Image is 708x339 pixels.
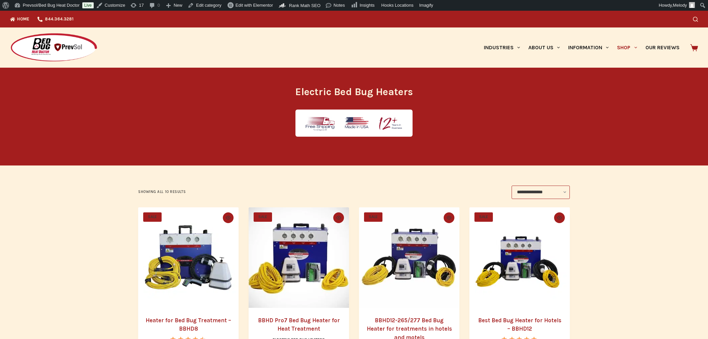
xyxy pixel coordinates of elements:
[33,11,78,27] a: 844.364.3281
[613,27,641,68] a: Shop
[444,212,454,223] button: Quick view toggle
[474,212,493,222] span: SALE
[146,317,231,332] a: Heater for Bed Bug Treatment – BBHD8
[359,207,459,308] a: BBHD12-265/277 Bed Bug Heater for treatments in hotels and motels
[138,189,186,195] p: Showing all 10 results
[524,27,564,68] a: About Us
[236,3,273,8] span: Edit with Elementor
[10,11,78,27] nav: Top Menu
[469,207,570,308] a: Best Bed Bug Heater for Hotels - BBHD12
[641,27,684,68] a: Our Reviews
[10,33,98,63] img: Prevsol/Bed Bug Heat Doctor
[333,212,344,223] button: Quick view toggle
[364,212,382,222] span: SALE
[82,2,94,8] a: Live
[693,17,698,22] button: Search
[143,212,162,222] span: SALE
[10,11,33,27] a: Home
[554,212,565,223] button: Quick view toggle
[138,207,239,308] a: Heater for Bed Bug Treatment - BBHD8
[512,186,570,199] select: Shop order
[249,207,349,308] a: BBHD Pro7 Bed Bug Heater for Heat Treatment
[478,317,561,332] a: Best Bed Bug Heater for Hotels – BBHD12
[564,27,613,68] a: Information
[673,3,687,8] span: Melody
[229,84,479,99] h1: Electric Bed Bug Heaters
[223,212,234,223] button: Quick view toggle
[289,3,321,8] span: Rank Math SEO
[360,3,375,8] span: Insights
[479,27,524,68] a: Industries
[479,27,684,68] nav: Primary
[254,212,272,222] span: SALE
[258,317,340,332] a: BBHD Pro7 Bed Bug Heater for Heat Treatment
